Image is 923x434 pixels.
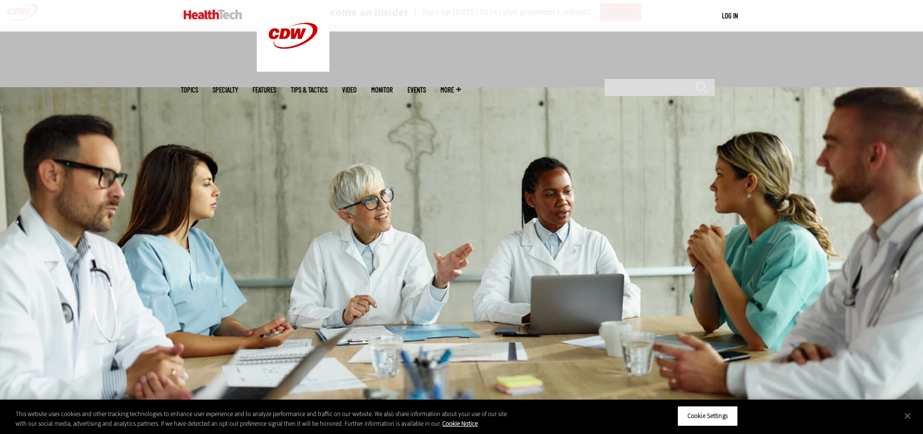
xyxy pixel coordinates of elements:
[677,406,738,426] button: Cookie Settings
[407,86,426,93] a: Events
[291,86,328,93] a: Tips & Tactics
[342,86,357,93] a: Video
[16,409,508,428] div: This website uses cookies and other tracking technologies to enhance user experience and to analy...
[722,11,738,20] a: Log in
[897,405,918,426] button: Close
[213,86,238,93] span: Specialty
[722,11,738,21] div: User menu
[184,10,242,19] img: Home
[442,419,478,428] a: More information about your privacy
[440,86,461,93] span: More
[252,86,276,93] a: Features
[257,64,329,74] a: CDW
[371,86,393,93] a: MonITor
[181,86,198,93] span: Topics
